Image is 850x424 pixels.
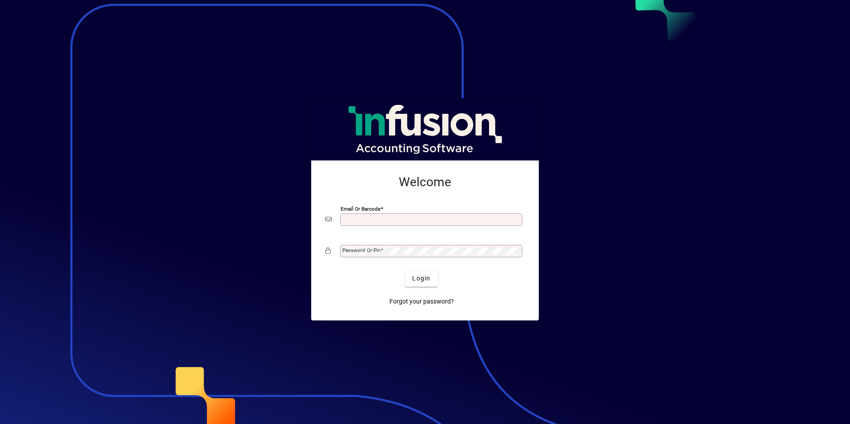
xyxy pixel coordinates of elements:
mat-label: Password or Pin [342,247,381,253]
a: Forgot your password? [386,294,457,310]
button: Login [405,271,437,287]
mat-label: Email or Barcode [341,205,381,212]
h2: Welcome [325,175,525,190]
span: Login [412,274,430,283]
span: Forgot your password? [389,297,454,306]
